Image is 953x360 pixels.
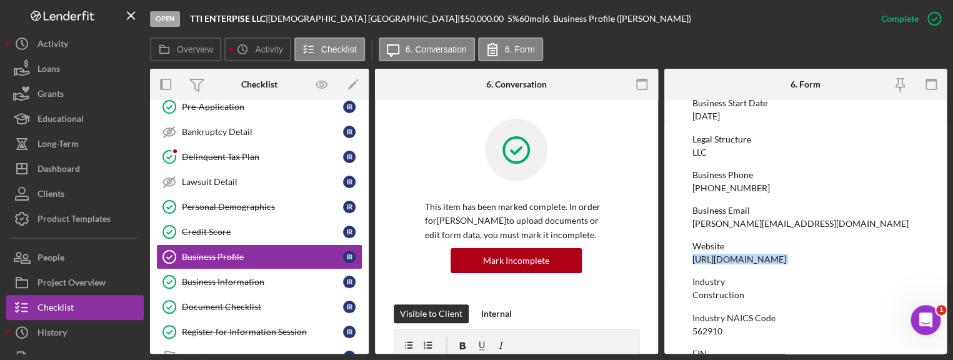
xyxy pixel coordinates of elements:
[6,31,144,56] button: Activity
[692,98,919,108] div: Business Start Date
[156,144,362,169] a: Delinquent Tax PlanIR
[182,252,343,262] div: Business Profile
[182,327,343,337] div: Register for Information Session
[182,177,343,187] div: Lawsuit Detail
[182,302,343,312] div: Document Checklist
[37,31,68,59] div: Activity
[542,14,691,24] div: | 6. Business Profile ([PERSON_NAME])
[692,326,722,336] div: 562910
[241,79,277,89] div: Checklist
[394,304,469,323] button: Visible to Client
[6,206,144,231] button: Product Templates
[6,295,144,320] a: Checklist
[379,37,475,61] button: 6. Conversation
[37,81,64,109] div: Grants
[156,219,362,244] a: Credit ScoreIR
[507,14,519,24] div: 5 %
[182,202,343,212] div: Personal Demographics
[177,44,213,54] label: Overview
[692,290,744,300] div: Construction
[519,14,542,24] div: 60 mo
[6,106,144,131] button: Educational
[150,11,180,27] div: Open
[343,151,356,163] div: I R
[37,131,79,159] div: Long-Term
[460,14,507,24] div: $50,000.00
[6,81,144,106] button: Grants
[37,206,111,234] div: Product Templates
[692,134,919,144] div: Legal Structure
[6,181,144,206] button: Clients
[37,56,60,84] div: Loans
[182,102,343,112] div: Pre-Application
[425,200,608,242] p: This item has been marked complete. In order for [PERSON_NAME] to upload documents or edit form d...
[156,269,362,294] a: Business InformationIR
[6,270,144,295] button: Project Overview
[343,226,356,238] div: I R
[505,44,535,54] label: 6. Form
[190,13,266,24] b: TTI ENTERPISE LLC
[37,106,84,134] div: Educational
[156,119,362,144] a: Bankruptcy DetailIR
[475,304,518,323] button: Internal
[150,37,221,61] button: Overview
[6,156,144,181] button: Dashboard
[37,270,106,298] div: Project Overview
[343,276,356,288] div: I R
[190,14,268,24] div: |
[6,56,144,81] a: Loans
[881,6,919,31] div: Complete
[869,6,947,31] button: Complete
[6,131,144,156] button: Long-Term
[156,94,362,119] a: Pre-ApplicationIR
[692,349,919,359] div: EIN
[182,227,343,237] div: Credit Score
[37,320,67,348] div: History
[400,304,462,323] div: Visible to Client
[343,126,356,138] div: I R
[483,248,549,273] div: Mark Incomplete
[481,304,512,323] div: Internal
[182,152,343,162] div: Delinquent Tax Plan
[692,111,720,121] div: [DATE]
[692,183,770,193] div: [PHONE_NUMBER]
[692,313,919,323] div: Industry NAICS Code
[343,201,356,213] div: I R
[343,326,356,338] div: I R
[156,169,362,194] a: Lawsuit DetailIR
[692,241,919,251] div: Website
[692,147,707,157] div: LLC
[692,170,919,180] div: Business Phone
[37,245,64,273] div: People
[224,37,291,61] button: Activity
[692,277,919,287] div: Industry
[692,206,919,216] div: Business Email
[692,219,909,229] div: [PERSON_NAME][EMAIL_ADDRESS][DOMAIN_NAME]
[343,301,356,313] div: I R
[911,305,941,335] iframe: Intercom live chat
[936,305,946,315] span: 1
[343,176,356,188] div: I R
[156,319,362,344] a: Register for Information SessionIR
[343,101,356,113] div: I R
[486,79,547,89] div: 6. Conversation
[321,44,357,54] label: Checklist
[156,194,362,219] a: Personal DemographicsIR
[343,251,356,263] div: I R
[451,248,582,273] button: Mark Incomplete
[255,44,282,54] label: Activity
[37,295,74,323] div: Checklist
[156,294,362,319] a: Document ChecklistIR
[6,320,144,345] button: History
[791,79,821,89] div: 6. Form
[6,245,144,270] button: People
[182,277,343,287] div: Business Information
